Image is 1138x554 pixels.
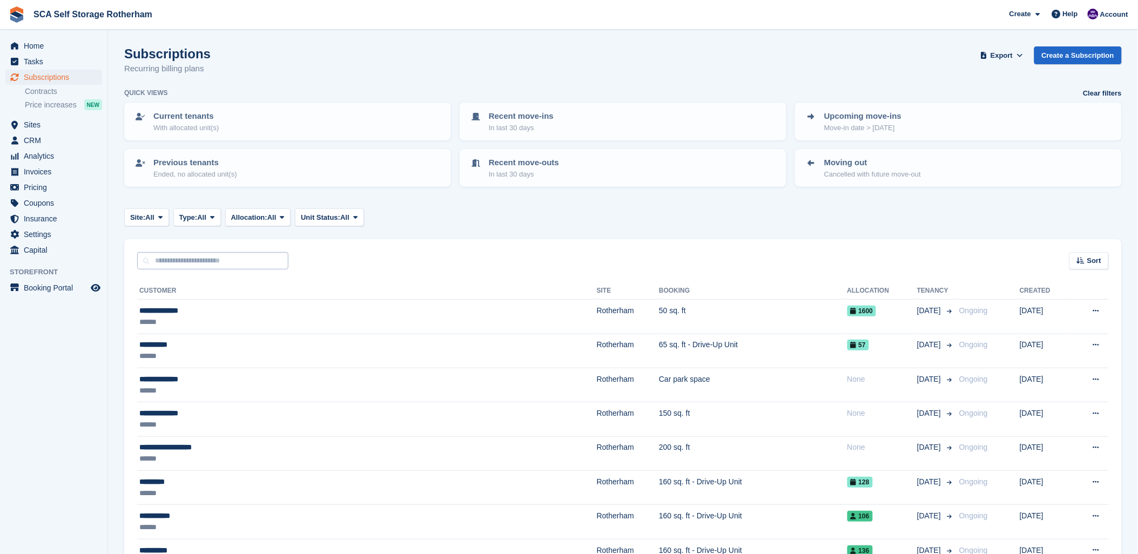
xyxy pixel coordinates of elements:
p: Move-in date > [DATE] [824,123,901,133]
a: menu [5,211,102,226]
p: Ended, no allocated unit(s) [153,169,237,180]
td: Rotherham [597,402,659,436]
span: Subscriptions [24,70,89,85]
a: menu [5,180,102,195]
p: In last 30 days [489,123,554,133]
td: Rotherham [597,436,659,470]
span: Ongoing [959,443,988,451]
td: Rotherham [597,334,659,368]
span: 106 [847,511,873,522]
td: 65 sq. ft - Drive-Up Unit [659,334,847,368]
td: [DATE] [1020,505,1071,539]
td: 160 sq. ft - Drive-Up Unit [659,505,847,539]
p: In last 30 days [489,169,559,180]
span: Invoices [24,164,89,179]
span: [DATE] [917,374,943,385]
span: Account [1100,9,1128,20]
button: Allocation: All [225,208,291,226]
a: menu [5,133,102,148]
button: Type: All [173,208,221,226]
td: Rotherham [597,300,659,334]
span: [DATE] [917,408,943,419]
a: Preview store [89,281,102,294]
div: None [847,408,917,419]
a: Clear filters [1083,88,1122,99]
span: Site: [130,212,145,223]
span: Pricing [24,180,89,195]
td: 50 sq. ft [659,300,847,334]
span: Ongoing [959,306,988,315]
th: Site [597,282,659,300]
span: 57 [847,340,869,350]
span: 128 [847,477,873,488]
td: Car park space [659,368,847,402]
img: Kelly Neesham [1088,9,1099,19]
p: Recent move-ins [489,110,554,123]
span: Booking Portal [24,280,89,295]
td: 160 sq. ft - Drive-Up Unit [659,471,847,505]
div: NEW [84,99,102,110]
a: Create a Subscription [1034,46,1122,64]
a: menu [5,70,102,85]
a: menu [5,195,102,211]
span: [DATE] [917,305,943,316]
td: Rotherham [597,505,659,539]
p: Current tenants [153,110,219,123]
td: [DATE] [1020,368,1071,402]
a: Upcoming move-ins Move-in date > [DATE] [796,104,1121,139]
p: Previous tenants [153,157,237,169]
span: Ongoing [959,375,988,383]
span: [DATE] [917,476,943,488]
button: Export [978,46,1026,64]
a: menu [5,280,102,295]
span: Ongoing [959,409,988,417]
span: Capital [24,242,89,258]
span: Storefront [10,267,107,278]
th: Tenancy [917,282,955,300]
p: With allocated unit(s) [153,123,219,133]
a: Moving out Cancelled with future move-out [796,150,1121,186]
h1: Subscriptions [124,46,211,61]
a: Recent move-outs In last 30 days [461,150,785,186]
td: [DATE] [1020,334,1071,368]
a: SCA Self Storage Rotherham [29,5,157,23]
a: Current tenants With allocated unit(s) [125,104,450,139]
a: menu [5,38,102,53]
span: [DATE] [917,510,943,522]
span: Tasks [24,54,89,69]
a: Recent move-ins In last 30 days [461,104,785,139]
button: Site: All [124,208,169,226]
h6: Quick views [124,88,168,98]
a: menu [5,54,102,69]
td: [DATE] [1020,436,1071,470]
span: Type: [179,212,198,223]
a: Previous tenants Ended, no allocated unit(s) [125,150,450,186]
a: menu [5,148,102,164]
span: CRM [24,133,89,148]
td: Rotherham [597,368,659,402]
td: Rotherham [597,471,659,505]
span: Sort [1087,255,1101,266]
a: menu [5,242,102,258]
span: Create [1009,9,1031,19]
span: [DATE] [917,339,943,350]
span: 1600 [847,306,877,316]
img: stora-icon-8386f47178a22dfd0bd8f6a31ec36ba5ce8667c1dd55bd0f319d3a0aa187defe.svg [9,6,25,23]
span: Insurance [24,211,89,226]
span: Help [1063,9,1078,19]
th: Created [1020,282,1071,300]
a: menu [5,117,102,132]
span: Analytics [24,148,89,164]
td: [DATE] [1020,471,1071,505]
div: None [847,442,917,453]
td: [DATE] [1020,300,1071,334]
p: Cancelled with future move-out [824,169,921,180]
a: menu [5,164,102,179]
span: Allocation: [231,212,267,223]
span: Ongoing [959,477,988,486]
span: [DATE] [917,442,943,453]
span: All [145,212,154,223]
p: Upcoming move-ins [824,110,901,123]
button: Unit Status: All [295,208,363,226]
div: None [847,374,917,385]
